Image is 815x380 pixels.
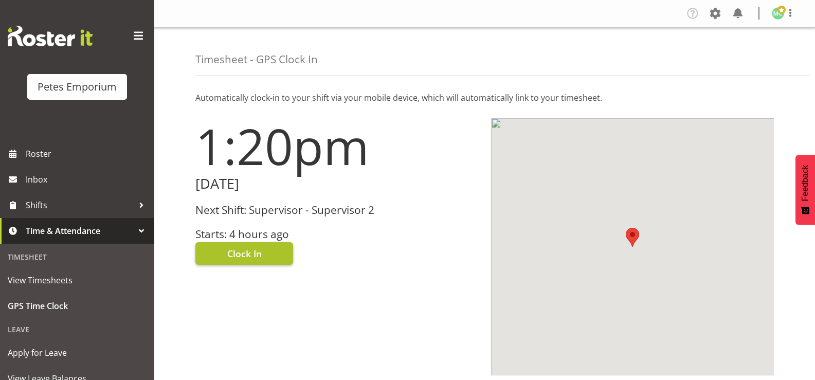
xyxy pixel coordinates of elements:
div: Petes Emporium [38,79,117,95]
div: Timesheet [3,246,152,267]
button: Clock In [195,242,293,265]
span: Feedback [801,165,810,201]
p: Automatically clock-in to your shift via your mobile device, which will automatically link to you... [195,92,774,104]
h4: Timesheet - GPS Clock In [195,53,318,65]
h3: Starts: 4 hours ago [195,228,479,240]
span: Clock In [227,247,262,260]
span: Apply for Leave [8,345,147,360]
img: Rosterit website logo [8,26,93,46]
img: melissa-cowen2635.jpg [772,7,784,20]
span: Inbox [26,172,149,187]
span: Shifts [26,197,134,213]
a: GPS Time Clock [3,293,152,319]
span: Time & Attendance [26,223,134,239]
span: View Timesheets [8,273,147,288]
h2: [DATE] [195,176,479,192]
a: Apply for Leave [3,340,152,366]
a: View Timesheets [3,267,152,293]
button: Feedback - Show survey [795,155,815,225]
span: GPS Time Clock [8,298,147,314]
div: Leave [3,319,152,340]
span: Roster [26,146,149,161]
h3: Next Shift: Supervisor - Supervisor 2 [195,204,479,216]
h1: 1:20pm [195,118,479,174]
